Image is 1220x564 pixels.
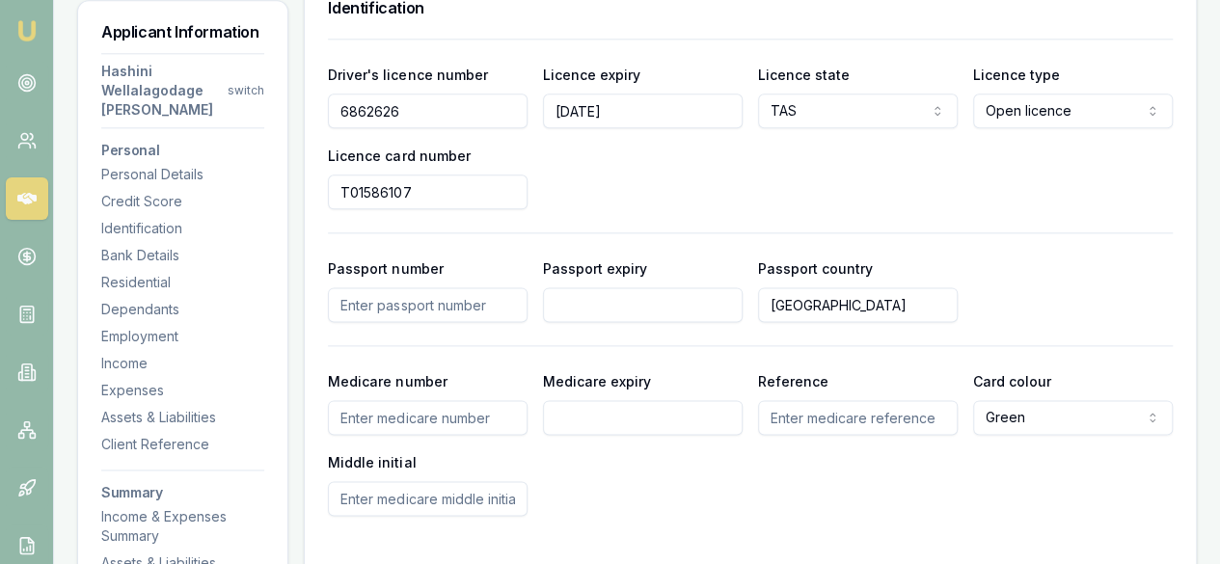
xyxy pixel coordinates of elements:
label: Driver's licence number [328,67,487,83]
label: Reference [758,373,828,389]
input: Enter medicare number [328,400,528,435]
h3: Summary [101,486,264,499]
div: Identification [101,219,264,238]
div: Income & Expenses Summary [101,507,264,546]
div: Residential [101,273,264,292]
label: Medicare expiry [543,373,651,389]
label: Licence card number [328,148,470,164]
div: Dependants [101,300,264,319]
label: Card colour [973,373,1051,389]
label: Middle initial [328,454,416,470]
div: Expenses [101,381,264,400]
input: Enter driver's licence card number [328,175,528,209]
label: Passport country [758,260,873,277]
div: Personal Details [101,165,264,184]
div: Assets & Liabilities [101,408,264,427]
label: Licence type [973,67,1060,83]
label: Passport expiry [543,260,647,277]
input: Enter passport number [328,287,528,322]
div: Bank Details [101,246,264,265]
input: Enter medicare reference [758,400,958,435]
h3: Personal [101,144,264,157]
input: Enter medicare middle initial [328,481,528,516]
div: switch [228,83,264,98]
label: Passport number [328,260,443,277]
label: Licence state [758,67,850,83]
label: Medicare number [328,373,447,389]
div: Employment [101,327,264,346]
img: emu-icon-u.png [15,19,39,42]
label: Licence expiry [543,67,640,83]
h3: Applicant Information [101,24,264,40]
div: Hashini Wellalagodage [PERSON_NAME] [101,62,228,120]
div: Credit Score [101,192,264,211]
input: Enter driver's licence number [328,94,528,128]
input: Enter passport country [758,287,958,322]
div: Income [101,354,264,373]
div: Client Reference [101,435,264,454]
